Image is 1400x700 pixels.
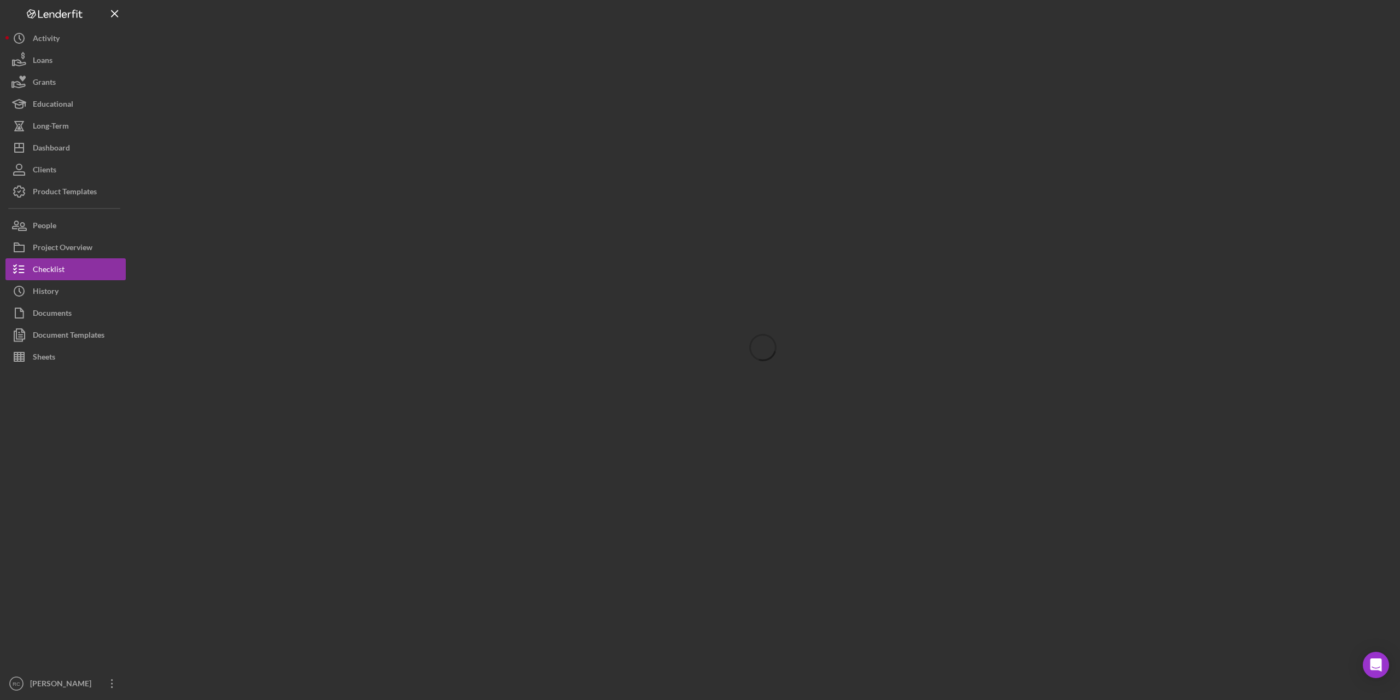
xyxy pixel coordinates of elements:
button: Sheets [5,346,126,368]
div: Open Intercom Messenger [1363,652,1389,678]
div: Documents [33,302,72,327]
button: Dashboard [5,137,126,159]
div: History [33,280,59,305]
button: Activity [5,27,126,49]
button: Checklist [5,258,126,280]
div: Project Overview [33,236,92,261]
div: Loans [33,49,52,74]
div: [PERSON_NAME] [27,673,98,697]
div: Document Templates [33,324,104,349]
div: Sheets [33,346,55,371]
button: History [5,280,126,302]
div: Long-Term [33,115,69,140]
div: Activity [33,27,60,52]
text: RC [13,681,20,687]
div: Clients [33,159,56,183]
button: People [5,215,126,236]
button: RC[PERSON_NAME] [5,673,126,695]
button: Loans [5,49,126,71]
div: Grants [33,71,56,96]
button: Clients [5,159,126,181]
button: Documents [5,302,126,324]
div: Product Templates [33,181,97,205]
div: Checklist [33,258,65,283]
div: Educational [33,93,73,118]
div: People [33,215,56,239]
button: Document Templates [5,324,126,346]
button: Long-Term [5,115,126,137]
button: Educational [5,93,126,115]
button: Grants [5,71,126,93]
button: Project Overview [5,236,126,258]
div: Dashboard [33,137,70,161]
button: Product Templates [5,181,126,203]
